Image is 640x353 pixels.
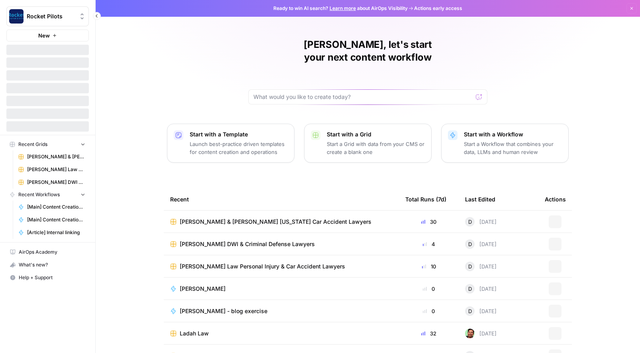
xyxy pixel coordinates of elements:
[18,191,60,198] span: Recent Workflows
[15,201,89,213] a: [Main] Content Creation Article
[6,30,89,41] button: New
[545,188,566,210] div: Actions
[15,226,89,239] a: [Article] Internal linking
[405,240,452,248] div: 4
[170,262,393,270] a: [PERSON_NAME] Law Personal Injury & Car Accident Lawyers
[327,130,425,138] p: Start with a Grid
[38,32,50,39] span: New
[27,12,75,20] span: Rocket Pilots
[465,239,497,249] div: [DATE]
[19,274,85,281] span: Help + Support
[414,5,462,12] span: Actions early access
[465,262,497,271] div: [DATE]
[465,188,495,210] div: Last Edited
[180,329,209,337] span: Ladah Law
[15,163,89,176] a: [PERSON_NAME] Law Personal Injury & Car Accident Lawyers
[6,6,89,26] button: Workspace: Rocket Pilots
[180,218,371,226] span: [PERSON_NAME] & [PERSON_NAME] [US_STATE] Car Accident Lawyers
[170,240,393,248] a: [PERSON_NAME] DWI & Criminal Defense Lawyers
[6,246,89,258] a: AirOps Academy
[465,329,475,338] img: d1tj6q4qn00rgj0pg6jtyq0i5owx
[27,229,85,236] span: [Article] Internal linking
[27,203,85,211] span: [Main] Content Creation Article
[190,140,288,156] p: Launch best-practice driven templates for content creation and operations
[405,307,452,315] div: 0
[9,9,24,24] img: Rocket Pilots Logo
[468,218,472,226] span: D
[27,153,85,160] span: [PERSON_NAME] & [PERSON_NAME] [US_STATE] Car Accident Lawyers
[6,189,89,201] button: Recent Workflows
[405,218,452,226] div: 30
[27,216,85,223] span: [Main] Content Creation Brief
[180,262,345,270] span: [PERSON_NAME] Law Personal Injury & Car Accident Lawyers
[180,307,267,315] span: [PERSON_NAME] - blog exercise
[27,179,85,186] span: [PERSON_NAME] DWI & Criminal Defense Lawyers
[180,285,226,293] span: [PERSON_NAME]
[465,329,497,338] div: [DATE]
[464,130,562,138] p: Start with a Workflow
[6,258,89,271] button: What's new?
[468,262,472,270] span: D
[15,213,89,226] a: [Main] Content Creation Brief
[465,217,497,227] div: [DATE]
[15,176,89,189] a: [PERSON_NAME] DWI & Criminal Defense Lawyers
[468,285,472,293] span: D
[248,38,487,64] h1: [PERSON_NAME], let's start your next content workflow
[7,259,88,271] div: What's new?
[6,138,89,150] button: Recent Grids
[405,285,452,293] div: 0
[330,5,356,11] a: Learn more
[170,329,393,337] a: Ladah Law
[465,306,497,316] div: [DATE]
[170,307,393,315] a: [PERSON_NAME] - blog exercise
[464,140,562,156] p: Start a Workflow that combines your data, LLMs and human review
[180,240,315,248] span: [PERSON_NAME] DWI & Criminal Defense Lawyers
[468,307,472,315] span: D
[253,93,473,101] input: What would you like to create today?
[15,150,89,163] a: [PERSON_NAME] & [PERSON_NAME] [US_STATE] Car Accident Lawyers
[19,248,85,256] span: AirOps Academy
[170,285,393,293] a: [PERSON_NAME]
[304,124,432,163] button: Start with a GridStart a Grid with data from your CMS or create a blank one
[27,166,85,173] span: [PERSON_NAME] Law Personal Injury & Car Accident Lawyers
[273,5,408,12] span: Ready to win AI search? about AirOps Visibility
[18,141,47,148] span: Recent Grids
[468,240,472,248] span: D
[441,124,569,163] button: Start with a WorkflowStart a Workflow that combines your data, LLMs and human review
[465,284,497,294] div: [DATE]
[6,271,89,284] button: Help + Support
[405,188,446,210] div: Total Runs (7d)
[405,329,452,337] div: 32
[190,130,288,138] p: Start with a Template
[327,140,425,156] p: Start a Grid with data from your CMS or create a blank one
[170,218,393,226] a: [PERSON_NAME] & [PERSON_NAME] [US_STATE] Car Accident Lawyers
[167,124,294,163] button: Start with a TemplateLaunch best-practice driven templates for content creation and operations
[170,188,393,210] div: Recent
[405,262,452,270] div: 10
